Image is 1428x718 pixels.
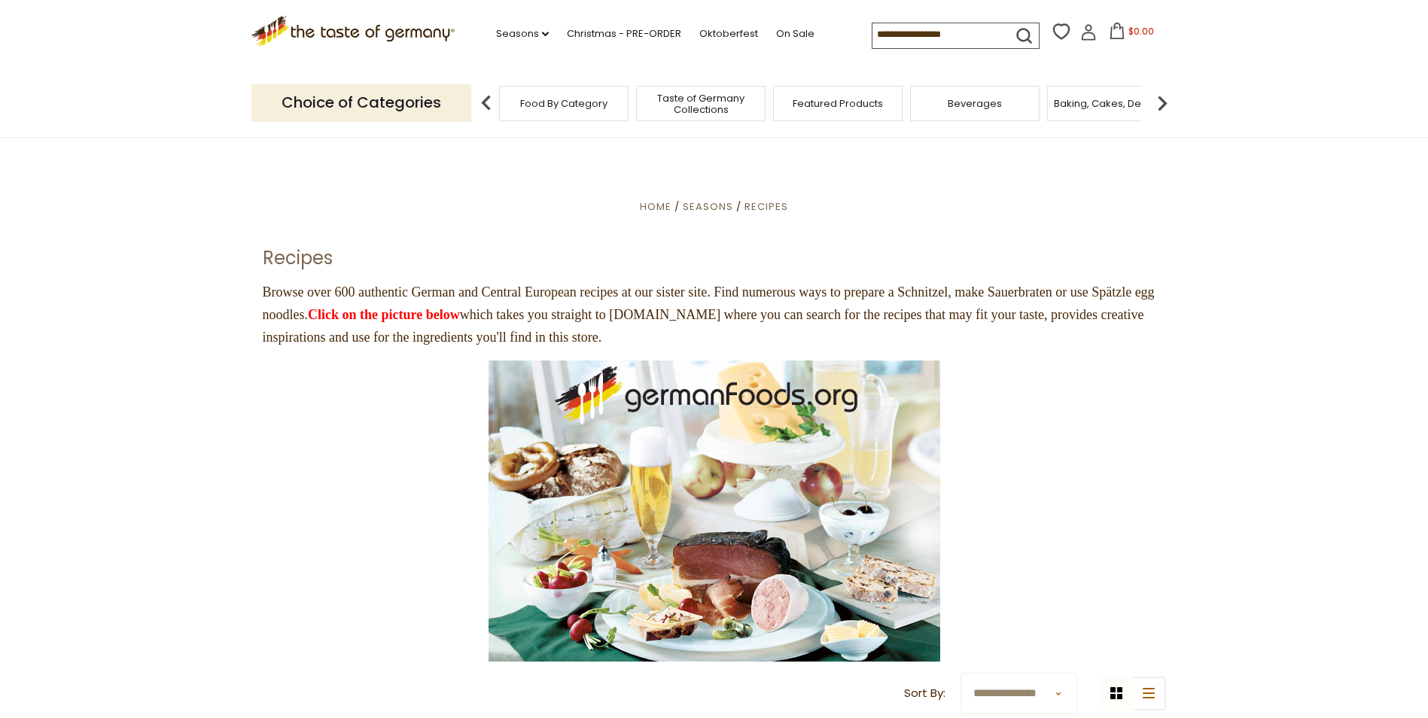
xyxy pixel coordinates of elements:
[496,26,549,42] a: Seasons
[699,26,758,42] a: Oktoberfest
[263,284,1155,345] span: Browse over 600 authentic German and Central European recipes at our sister site. Find numerous w...
[948,98,1002,109] a: Beverages
[1100,23,1164,45] button: $0.00
[744,199,788,214] a: Recipes
[793,98,883,109] a: Featured Products
[641,93,761,115] a: Taste of Germany Collections
[308,307,460,322] a: Click on the picture below
[263,247,333,269] h1: Recipes
[1054,98,1171,109] a: Baking, Cakes, Desserts
[520,98,607,109] a: Food By Category
[263,361,1166,662] a: germanfoods-recipes-link-3.jpg
[904,684,945,703] label: Sort By:
[640,199,671,214] a: Home
[776,26,814,42] a: On Sale
[471,88,501,118] img: previous arrow
[1128,25,1154,38] span: $0.00
[489,361,940,662] img: germanfoods-recipes-link-3.jpg
[1147,88,1177,118] img: next arrow
[683,199,733,214] a: Seasons
[567,26,681,42] a: Christmas - PRE-ORDER
[251,84,471,121] p: Choice of Categories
